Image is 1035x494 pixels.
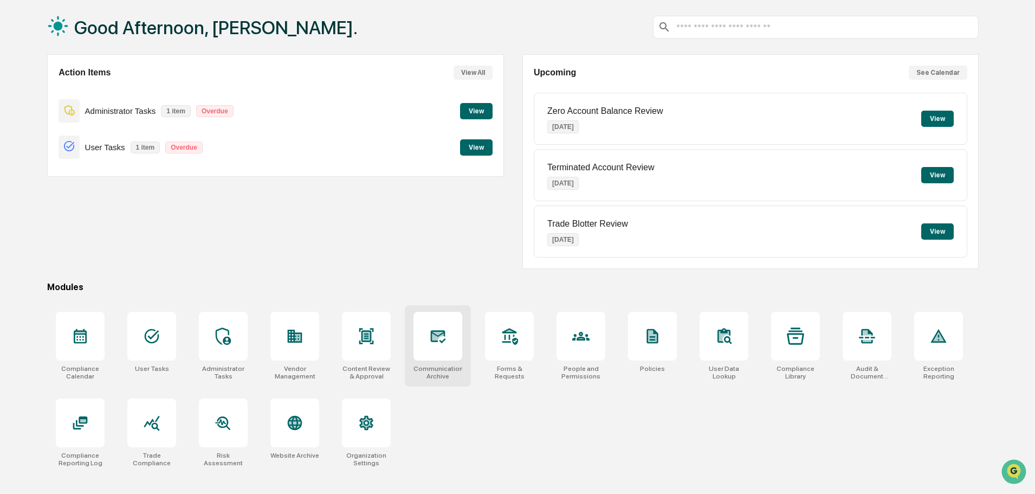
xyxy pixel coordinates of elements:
[85,143,125,152] p: User Tasks
[342,452,391,467] div: Organization Settings
[7,153,73,172] a: 🔎Data Lookup
[485,365,534,380] div: Forms & Requests
[7,132,74,152] a: 🖐️Preclearance
[135,365,169,373] div: User Tasks
[127,452,176,467] div: Trade Compliance
[196,105,234,117] p: Overdue
[547,219,628,229] p: Trade Blotter Review
[1000,458,1030,487] iframe: Open customer support
[199,365,248,380] div: Administrator Tasks
[460,142,493,152] a: View
[547,106,663,116] p: Zero Account Balance Review
[460,103,493,119] button: View
[700,365,748,380] div: User Data Lookup
[547,233,579,246] p: [DATE]
[909,66,967,80] button: See Calendar
[22,157,68,168] span: Data Lookup
[843,365,891,380] div: Audit & Document Logs
[342,365,391,380] div: Content Review & Approval
[47,282,979,292] div: Modules
[199,452,248,467] div: Risk Assessment
[165,142,203,153] p: Overdue
[184,86,197,99] button: Start new chat
[460,139,493,156] button: View
[37,83,178,94] div: Start new chat
[547,163,654,172] p: Terminated Account Review
[22,137,70,147] span: Preclearance
[76,183,131,192] a: Powered byPylon
[59,68,111,78] h2: Action Items
[557,365,605,380] div: People and Permissions
[11,138,20,146] div: 🖐️
[131,142,160,153] p: 1 item
[454,66,493,80] button: View All
[11,83,30,102] img: 1746055101610-c473b297-6a78-478c-a979-82029cc54cd1
[89,137,134,147] span: Attestations
[640,365,665,373] div: Policies
[547,120,579,133] p: [DATE]
[85,106,156,116] p: Administrator Tasks
[921,223,954,240] button: View
[270,452,319,459] div: Website Archive
[79,138,87,146] div: 🗄️
[413,365,462,380] div: Communications Archive
[914,365,963,380] div: Exception Reporting
[534,68,576,78] h2: Upcoming
[921,111,954,127] button: View
[460,105,493,116] a: View
[161,105,191,117] p: 1 item
[270,365,319,380] div: Vendor Management
[108,184,131,192] span: Pylon
[11,158,20,167] div: 🔎
[11,23,197,40] p: How can we help?
[37,94,137,102] div: We're available if you need us!
[547,177,579,190] p: [DATE]
[771,365,820,380] div: Compliance Library
[56,365,105,380] div: Compliance Calendar
[921,167,954,183] button: View
[74,132,139,152] a: 🗄️Attestations
[74,17,358,39] h1: Good Afternoon, [PERSON_NAME].
[56,452,105,467] div: Compliance Reporting Log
